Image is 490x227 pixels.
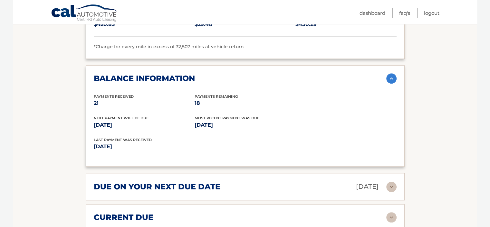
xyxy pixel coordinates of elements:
a: Dashboard [360,8,385,18]
p: [DATE] [356,181,379,192]
img: accordion-rest.svg [386,212,397,222]
img: accordion-rest.svg [386,182,397,192]
span: Payments Remaining [195,94,238,99]
span: Next Payment will be due [94,116,149,120]
a: Cal Automotive [51,4,119,23]
h2: current due [94,213,153,222]
p: [DATE] [94,142,245,151]
a: FAQ's [399,8,410,18]
p: [DATE] [195,121,295,130]
p: 21 [94,99,195,108]
a: Logout [424,8,439,18]
p: 18 [195,99,295,108]
p: [DATE] [94,121,195,130]
h2: balance information [94,74,195,83]
span: Last Payment was received [94,138,152,142]
span: Most Recent Payment Was Due [195,116,259,120]
span: Payments Received [94,94,134,99]
h2: due on your next due date [94,182,220,192]
span: *Charge for every mile in excess of 32,507 miles at vehicle return [94,44,244,50]
img: accordion-active.svg [386,73,397,84]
